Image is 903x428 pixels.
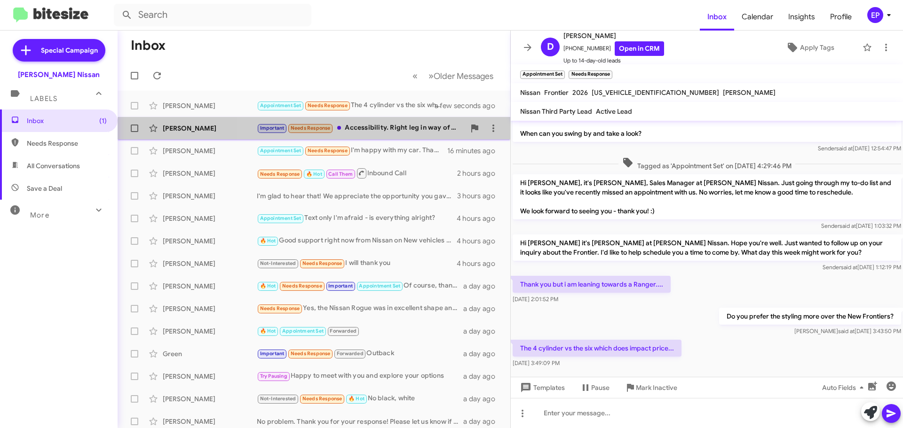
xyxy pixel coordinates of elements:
div: [PERSON_NAME] [163,146,257,156]
div: [PERSON_NAME] [163,214,257,223]
span: Forwarded [328,327,359,336]
div: a day ago [463,372,503,381]
div: a day ago [463,304,503,313]
span: Sender [DATE] 1:12:19 PM [823,264,901,271]
span: said at [838,327,855,335]
span: Needs Response [282,283,322,289]
span: Needs Response [260,171,300,177]
div: Happy to meet with you and explore your options [257,371,463,381]
span: (1) [99,116,107,125]
div: Good support right now from Nissan on New vehicles - if one of the last 2025's or a New 2026 I ho... [257,235,457,246]
span: Inbox [700,3,734,31]
span: Call Them [328,171,353,177]
span: Auto Fields [822,379,867,396]
span: Labels [30,94,57,103]
span: Important [328,283,353,289]
div: No black, white [257,393,463,404]
div: Outback [257,348,463,359]
div: I'm happy with my car. Thanks [257,145,447,156]
div: [PERSON_NAME] [163,191,257,201]
div: [PERSON_NAME] [163,394,257,404]
span: « [412,70,418,82]
span: Frontier [544,88,569,97]
span: [US_VEHICLE_IDENTIFICATION_NUMBER] [592,88,719,97]
div: a few seconds ago [446,101,503,110]
span: Appointment Set [260,148,301,154]
div: 2 hours ago [457,169,503,178]
span: 🔥 Hot [306,171,322,177]
span: Needs Response [302,260,342,266]
span: Pause [591,379,610,396]
span: D [547,39,554,54]
div: [PERSON_NAME] [163,417,257,426]
button: EP [859,7,893,23]
div: [PERSON_NAME] [163,372,257,381]
div: Of course, thank you as well [257,280,463,291]
span: [PERSON_NAME] [723,88,776,97]
div: EP [867,7,883,23]
span: Appointment Set [282,328,324,334]
span: Needs Response [308,148,348,154]
div: [PERSON_NAME] [163,236,257,246]
span: Needs Response [308,102,348,109]
input: Search [114,4,311,26]
span: Sender [DATE] 1:03:32 PM [821,222,901,229]
div: Green [163,349,257,358]
a: Calendar [734,3,781,31]
span: [DATE] 2:01:52 PM [513,296,558,303]
span: [PERSON_NAME] [DATE] 3:43:50 PM [794,327,901,335]
span: Not-Interested [260,260,296,266]
button: Templates [511,379,572,396]
div: [PERSON_NAME] [163,259,257,268]
span: [DATE] 3:49:09 PM [513,359,560,366]
p: Do you prefer the styling more over the New Frontiers? [719,308,901,325]
div: I will thank you [257,258,457,269]
span: Appointment Set [359,283,400,289]
div: [PERSON_NAME] [163,169,257,178]
div: 4 hours ago [457,214,503,223]
a: Insights [781,3,823,31]
span: Nissan Third Party Lead [520,107,592,116]
div: 3 hours ago [457,191,503,201]
span: Older Messages [434,71,493,81]
span: Inbox [27,116,107,125]
span: Appointment Set [260,215,301,221]
div: 16 minutes ago [447,146,503,156]
div: a day ago [463,394,503,404]
a: Special Campaign [13,39,105,62]
span: » [428,70,434,82]
div: No problem. Thank you for your response! Please let us know if there is anything we can help you ... [257,417,463,426]
div: Text only I'm afraid - is everything alright? [257,213,457,224]
span: 🔥 Hot [260,328,276,334]
span: Important [260,350,285,357]
div: a day ago [463,349,503,358]
span: Save a Deal [27,184,62,193]
span: Templates [518,379,565,396]
a: Profile [823,3,859,31]
nav: Page navigation example [407,66,499,86]
p: Hi [PERSON_NAME], it's [PERSON_NAME], Sales Manager at [PERSON_NAME] Nissan. Just going through m... [513,174,901,219]
div: [PERSON_NAME] [163,124,257,133]
span: Special Campaign [41,46,98,55]
p: Hi [PERSON_NAME] it's [PERSON_NAME] at [PERSON_NAME] Nissan. Hope you're well. Just wanted to fol... [513,234,901,261]
div: I'm glad to hear that! We appreciate the opportunity you gave us and it was a delight to see anot... [257,191,457,201]
span: 🔥 Hot [260,283,276,289]
button: Apply Tags [761,39,858,56]
span: 2026 [572,88,588,97]
span: 🔥 Hot [260,238,276,244]
span: said at [841,264,857,271]
span: Important [260,125,285,131]
div: [PERSON_NAME] [163,304,257,313]
a: Open in CRM [615,41,664,56]
div: a day ago [463,281,503,291]
span: Needs Response [291,125,331,131]
span: Forwarded [334,350,365,358]
span: More [30,211,49,219]
span: All Conversations [27,161,80,171]
div: Yes, the Nissan Rogue was in excellent shape and your salesperson was very helpful. [257,303,463,314]
div: 4 hours ago [457,236,503,246]
div: Accessibility. Right leg in way of driving. Drive with left leg. [257,123,465,133]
